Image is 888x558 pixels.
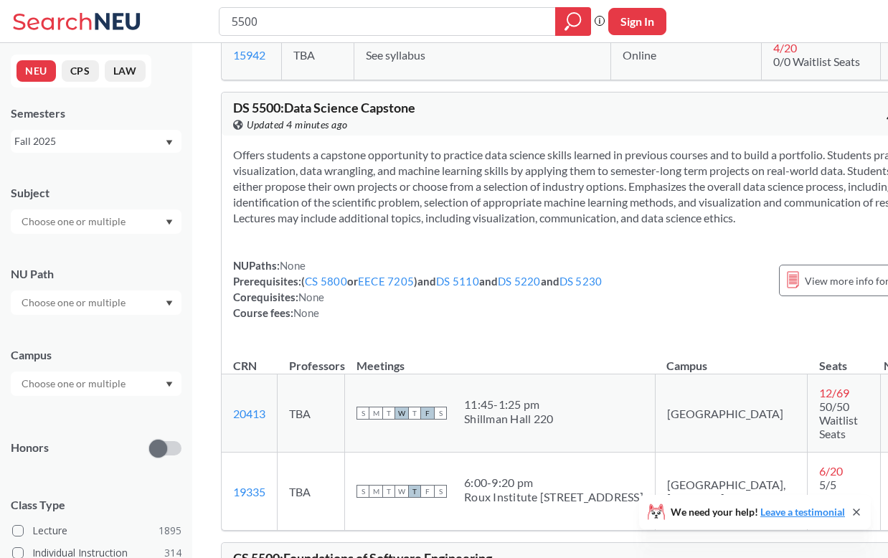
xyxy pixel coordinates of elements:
span: 1895 [159,523,181,539]
div: CRN [233,358,257,374]
span: S [434,485,447,498]
svg: Dropdown arrow [166,219,173,225]
span: None [298,290,324,303]
div: Dropdown arrow [11,290,181,315]
td: TBA [282,29,354,80]
a: CS 5800 [305,275,347,288]
th: Professors [278,344,345,374]
td: Online [610,29,761,80]
span: None [293,306,319,319]
td: [GEOGRAPHIC_DATA] [655,374,807,453]
div: Roux Institute [STREET_ADDRESS] [464,490,643,504]
a: EECE 7205 [358,275,414,288]
span: S [434,407,447,420]
input: Choose one or multiple [14,213,135,230]
div: magnifying glass [555,7,591,36]
span: Class Type [11,497,181,513]
span: See syllabus [366,48,425,62]
span: F [421,407,434,420]
span: T [408,485,421,498]
span: DS 5500 : Data Science Capstone [233,100,415,115]
span: W [395,485,408,498]
svg: Dropdown arrow [166,382,173,387]
a: DS 5110 [436,275,479,288]
td: TBA [278,374,345,453]
button: NEU [16,60,56,82]
button: CPS [62,60,99,82]
div: NU Path [11,266,181,282]
div: Campus [11,347,181,363]
a: DS 5220 [498,275,541,288]
input: Choose one or multiple [14,294,135,311]
span: 50/50 Waitlist Seats [819,399,858,440]
td: [GEOGRAPHIC_DATA], [US_STATE] [655,453,807,531]
svg: magnifying glass [565,11,582,32]
th: Campus [655,344,807,374]
button: LAW [105,60,146,82]
th: Seats [808,344,881,374]
input: Class, professor, course number, "phrase" [230,9,545,34]
a: DS 5230 [559,275,603,288]
span: 0/0 Waitlist Seats [773,55,860,68]
div: Shillman Hall 220 [464,412,553,426]
span: 4 / 20 [773,41,797,55]
button: Sign In [608,8,666,35]
span: Updated 4 minutes ago [247,117,348,133]
span: S [356,407,369,420]
div: Fall 2025Dropdown arrow [11,130,181,153]
div: Semesters [11,105,181,121]
div: NUPaths: Prerequisites: ( or ) and and and Corequisites: Course fees: [233,257,602,321]
span: 6 / 20 [819,464,843,478]
label: Lecture [12,521,181,540]
div: Subject [11,185,181,201]
td: TBA [278,453,345,531]
span: M [369,407,382,420]
div: Fall 2025 [14,133,164,149]
p: Honors [11,440,49,456]
div: 11:45 - 1:25 pm [464,397,553,412]
span: S [356,485,369,498]
a: 15942 [233,48,265,62]
div: 6:00 - 9:20 pm [464,476,643,490]
span: We need your help! [671,507,845,517]
svg: Dropdown arrow [166,140,173,146]
span: T [408,407,421,420]
a: 19335 [233,485,265,498]
span: 5/5 Waitlist Seats [819,478,858,519]
span: T [382,485,395,498]
a: Leave a testimonial [760,506,845,518]
span: T [382,407,395,420]
th: Meetings [345,344,656,374]
span: None [280,259,306,272]
svg: Dropdown arrow [166,301,173,306]
a: 20413 [233,407,265,420]
div: Dropdown arrow [11,209,181,234]
span: 12 / 69 [819,386,849,399]
input: Choose one or multiple [14,375,135,392]
span: F [421,485,434,498]
span: W [395,407,408,420]
div: Dropdown arrow [11,372,181,396]
span: M [369,485,382,498]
